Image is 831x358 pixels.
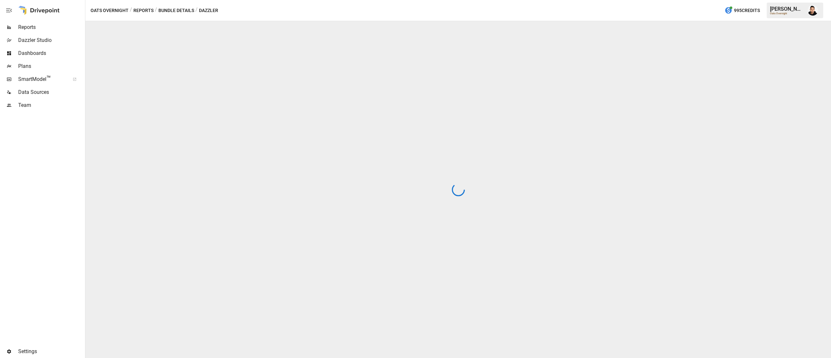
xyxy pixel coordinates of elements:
[155,6,157,15] div: /
[195,6,198,15] div: /
[18,88,84,96] span: Data Sources
[46,74,51,83] span: ™
[18,62,84,70] span: Plans
[734,6,760,15] span: 995 Credits
[804,1,822,19] button: Francisco Sanchez
[130,6,132,15] div: /
[770,12,804,15] div: Oats Overnight
[18,75,66,83] span: SmartModel
[91,6,129,15] button: Oats Overnight
[722,5,763,17] button: 995Credits
[18,23,84,31] span: Reports
[18,101,84,109] span: Team
[18,36,84,44] span: Dazzler Studio
[18,348,84,355] span: Settings
[808,5,818,16] img: Francisco Sanchez
[18,49,84,57] span: Dashboards
[770,6,804,12] div: [PERSON_NAME]
[133,6,154,15] button: Reports
[158,6,194,15] button: Bundle Details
